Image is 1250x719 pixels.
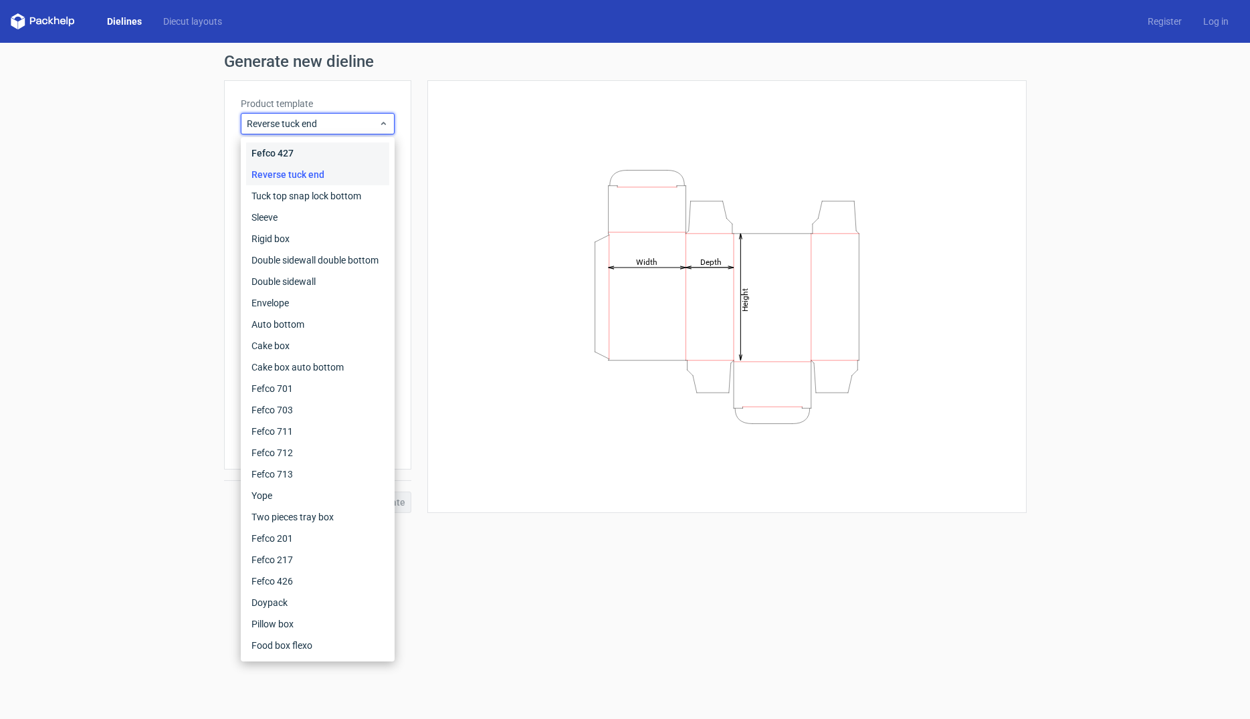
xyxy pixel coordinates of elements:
div: Food box flexo [246,635,389,656]
div: Auto bottom [246,314,389,335]
div: Tuck top snap lock bottom [246,185,389,207]
div: Fefco 427 [246,142,389,164]
a: Register [1137,15,1192,28]
div: Fefco 703 [246,399,389,421]
div: Double sidewall [246,271,389,292]
div: Fefco 713 [246,464,389,485]
span: Reverse tuck end [247,117,379,130]
div: Yope [246,485,389,506]
div: Reverse tuck end [246,164,389,185]
h1: Generate new dieline [224,54,1027,70]
div: Cake box auto bottom [246,356,389,378]
div: Rigid box [246,228,389,249]
a: Dielines [96,15,152,28]
div: Envelope [246,292,389,314]
div: Pillow box [246,613,389,635]
tspan: Width [635,257,657,266]
div: Fefco 201 [246,528,389,549]
div: Two pieces tray box [246,506,389,528]
div: Sleeve [246,207,389,228]
div: Fefco 217 [246,549,389,571]
div: Cake box [246,335,389,356]
div: Doypack [246,592,389,613]
div: Fefco 701 [246,378,389,399]
a: Diecut layouts [152,15,233,28]
div: Fefco 712 [246,442,389,464]
a: Log in [1192,15,1239,28]
div: Fefco 426 [246,571,389,592]
tspan: Depth [700,257,721,266]
tspan: Height [740,288,749,311]
div: Fefco 711 [246,421,389,442]
div: Double sidewall double bottom [246,249,389,271]
label: Product template [241,97,395,110]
